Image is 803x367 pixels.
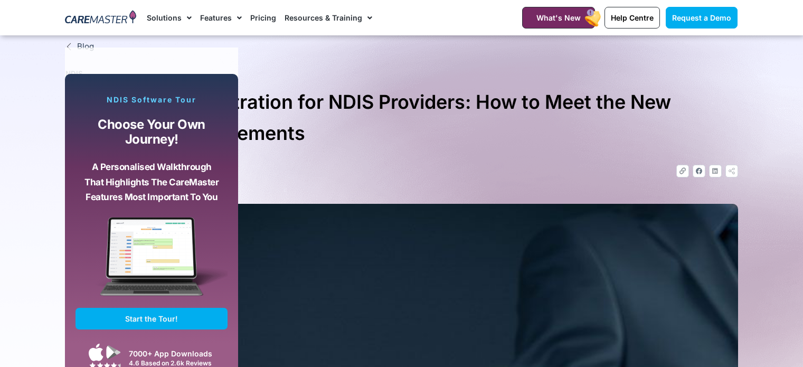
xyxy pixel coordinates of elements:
span: Start the Tour! [125,314,178,323]
h1: Compulsory Registration for NDIS Providers: How to Meet the New Compliance Requirements [65,87,738,149]
a: Start the Tour! [75,308,228,330]
a: Request a Demo [666,7,738,29]
span: Blog [74,41,94,53]
span: Request a Demo [672,13,731,22]
a: Blog [65,41,738,53]
div: 4.6 Based on 2.6k Reviews [129,359,222,367]
a: Help Centre [604,7,660,29]
a: What's New [522,7,595,29]
p: NDIS Software Tour [75,95,228,105]
p: Choose your own journey! [83,117,220,147]
img: Google Play App Icon [106,344,121,360]
img: Apple App Store Icon [89,343,103,361]
span: What's New [536,13,581,22]
p: A personalised walkthrough that highlights the CareMaster features most important to you [83,159,220,205]
span: Help Centre [611,13,654,22]
div: 7000+ App Downloads [129,348,222,359]
img: CareMaster Software Mockup on Screen [75,217,228,308]
img: CareMaster Logo [65,10,136,26]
